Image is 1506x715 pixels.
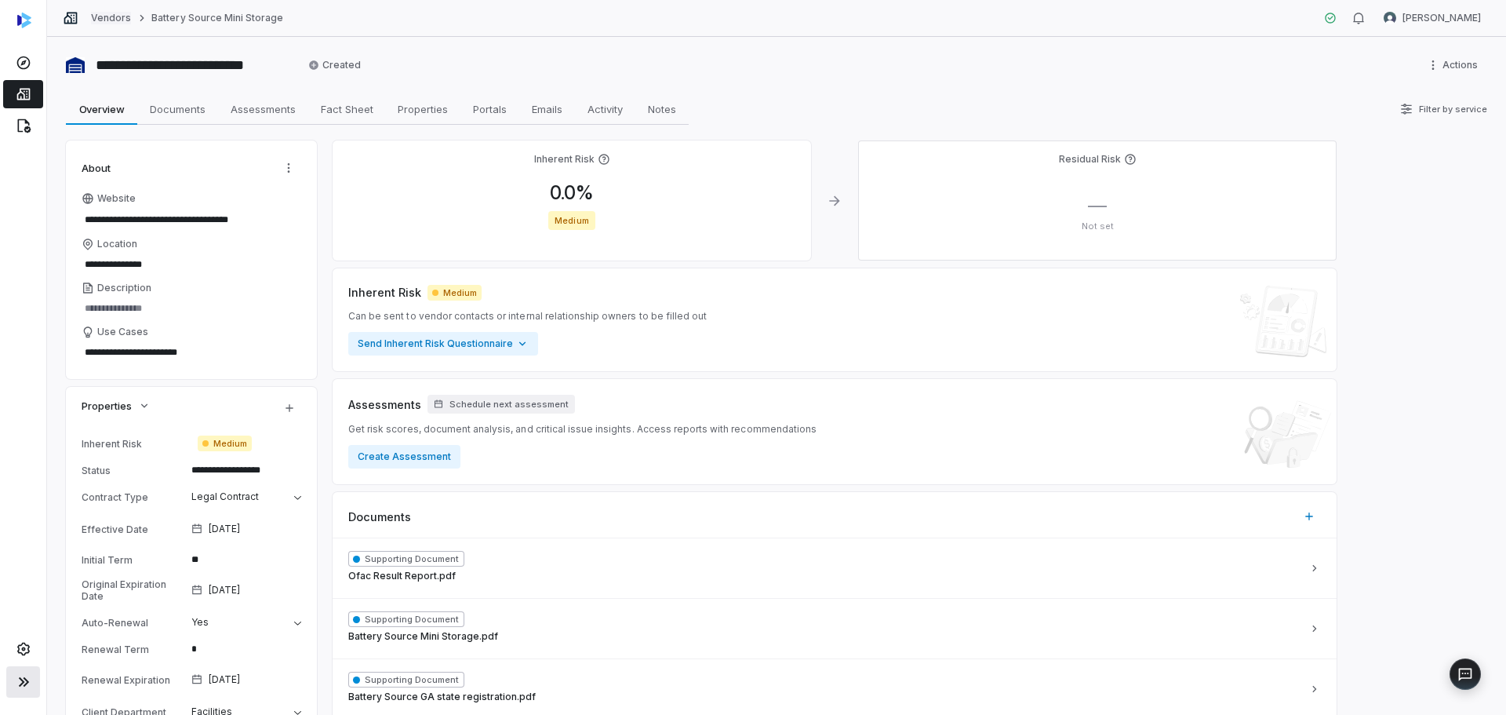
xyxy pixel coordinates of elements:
span: [DATE] [209,673,240,686]
span: Supporting Document [348,672,464,688]
span: Portals [467,99,513,119]
img: Liz Gilmore avatar [1384,12,1396,24]
span: Medium [198,436,252,451]
span: Inherent Risk [348,284,421,301]
span: Assessments [224,99,302,119]
textarea: Use Cases [82,341,301,363]
span: Overview [73,99,131,119]
span: Ofac Result Report.pdf [348,570,456,582]
div: Inherent Risk [82,438,191,450]
span: Emails [526,99,569,119]
a: Battery Source Mini Storage [151,12,283,24]
h4: Residual Risk [1059,153,1121,166]
div: Effective Date [82,523,185,535]
div: Renewal Term [82,644,185,655]
button: Supporting DocumentOfac Result Report.pdf [333,538,1337,598]
span: Notes [642,99,682,119]
div: Initial Term [82,554,185,566]
input: Location [82,254,301,275]
span: Battery Source GA state registration.pdf [348,691,536,703]
span: Fact Sheet [315,99,380,119]
span: Website [97,192,136,205]
span: Activity [581,99,629,119]
textarea: Description [82,297,301,319]
span: Properties [391,99,454,119]
button: Schedule next assessment [427,395,575,414]
span: Schedule next assessment [449,399,569,410]
div: Status [82,465,185,476]
span: — [1088,194,1107,217]
span: Get risk scores, document analysis, and critical issue insights. Access reports with recommendations [348,423,817,436]
input: Website [82,209,275,231]
button: [DATE] [185,574,307,607]
span: Medium [427,285,482,301]
span: 0.0 % [550,181,594,204]
span: Documents [348,509,411,525]
button: Supporting DocumentBattery Source Mini Storage.pdf [333,598,1337,658]
span: Medium [548,211,595,230]
button: [DATE] [185,663,307,696]
button: Properties [77,392,155,420]
div: Original Expiration Date [82,578,185,602]
span: Created [308,59,361,71]
span: [PERSON_NAME] [1402,12,1481,24]
img: svg%3e [17,13,31,28]
button: Liz Gilmore avatar[PERSON_NAME] [1374,6,1490,30]
span: Assessments [348,396,421,413]
span: [DATE] [209,584,240,596]
span: Location [97,238,137,250]
span: Use Cases [97,326,148,338]
button: Create Assessment [348,445,460,469]
span: About [82,161,111,175]
button: [DATE] [185,513,307,545]
a: Vendors [91,12,131,24]
div: Renewal Expiration [82,674,185,686]
span: Supporting Document [348,611,464,627]
span: Supporting Document [348,551,464,567]
span: Can be sent to vendor contacts or internal relationship owners to be filled out [348,310,707,323]
div: Contract Type [82,491,185,503]
p: Not set [871,221,1324,232]
span: Battery Source Mini Storage.pdf [348,630,498,643]
span: [DATE] [209,523,240,535]
span: Properties [82,399,132,413]
span: Documents [144,99,212,119]
button: More actions [1422,53,1487,77]
span: Description [97,282,151,294]
button: Send Inherent Risk Questionnaire [348,332,538,356]
button: Actions [276,156,301,180]
h4: Inherent Risk [534,153,595,166]
div: Auto-Renewal [82,617,185,629]
button: Filter by service [1395,95,1492,123]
